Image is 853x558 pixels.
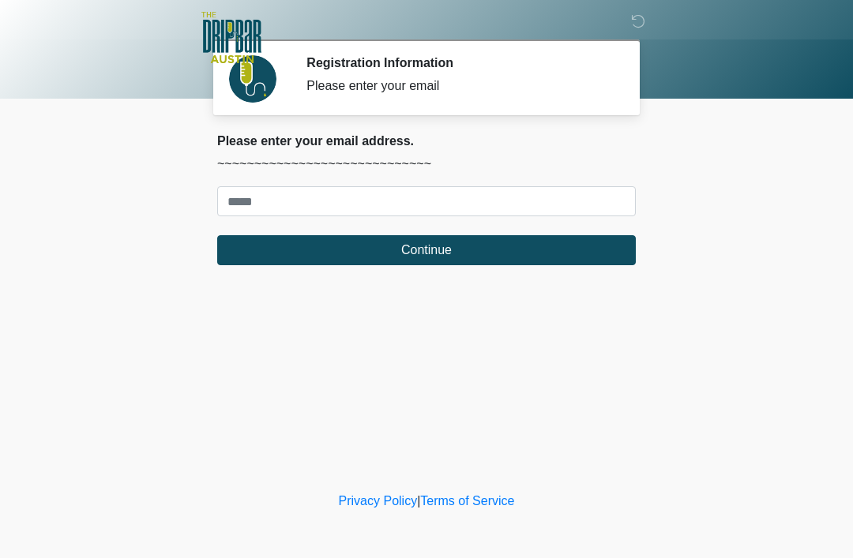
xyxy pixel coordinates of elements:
a: Terms of Service [420,494,514,507]
a: | [417,494,420,507]
h2: Please enter your email address. [217,133,636,148]
a: Privacy Policy [339,494,418,507]
img: The DRIPBaR - Austin The Domain Logo [201,12,261,63]
p: ~~~~~~~~~~~~~~~~~~~~~~~~~~~~~ [217,155,636,174]
img: Agent Avatar [229,55,276,103]
button: Continue [217,235,636,265]
div: Please enter your email [306,77,612,95]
